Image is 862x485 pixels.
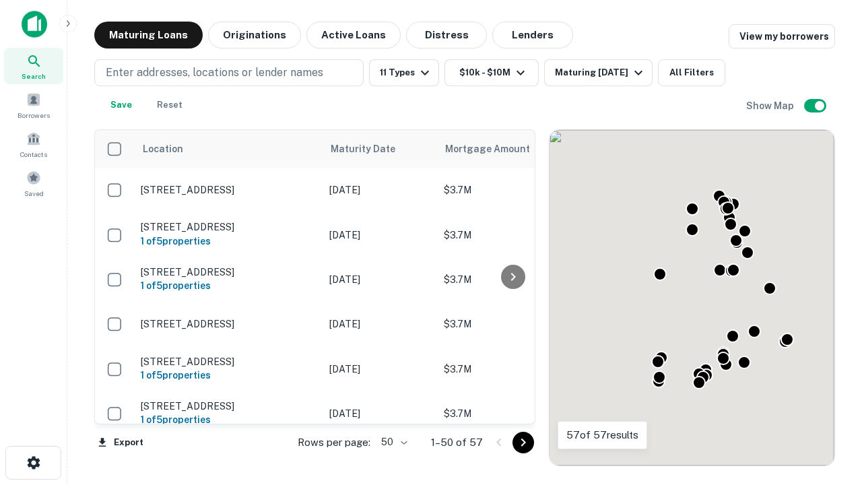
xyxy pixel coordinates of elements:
[444,59,539,86] button: $10k - $10M
[658,59,725,86] button: All Filters
[22,11,47,38] img: capitalize-icon.png
[566,427,638,443] p: 57 of 57 results
[141,221,316,233] p: [STREET_ADDRESS]
[406,22,487,48] button: Distress
[746,98,796,113] h6: Show Map
[444,183,578,197] p: $3.7M
[329,228,430,243] p: [DATE]
[134,130,323,168] th: Location
[431,434,483,451] p: 1–50 of 57
[141,400,316,412] p: [STREET_ADDRESS]
[329,183,430,197] p: [DATE]
[329,272,430,287] p: [DATE]
[141,412,316,427] h6: 1 of 5 properties
[141,318,316,330] p: [STREET_ADDRESS]
[142,141,183,157] span: Location
[329,406,430,421] p: [DATE]
[141,278,316,293] h6: 1 of 5 properties
[4,165,63,201] a: Saved
[18,110,50,121] span: Borrowers
[445,141,548,157] span: Mortgage Amount
[4,126,63,162] a: Contacts
[306,22,401,48] button: Active Loans
[20,149,47,160] span: Contacts
[544,59,653,86] button: Maturing [DATE]
[555,65,646,81] div: Maturing [DATE]
[369,59,439,86] button: 11 Types
[141,368,316,383] h6: 1 of 5 properties
[444,272,578,287] p: $3.7M
[94,59,364,86] button: Enter addresses, locations or lender names
[329,362,430,377] p: [DATE]
[795,377,862,442] iframe: Chat Widget
[329,317,430,331] p: [DATE]
[141,356,316,368] p: [STREET_ADDRESS]
[141,184,316,196] p: [STREET_ADDRESS]
[512,432,534,453] button: Go to next page
[331,141,413,157] span: Maturity Date
[444,228,578,243] p: $3.7M
[298,434,370,451] p: Rows per page:
[94,22,203,48] button: Maturing Loans
[323,130,437,168] th: Maturity Date
[141,266,316,278] p: [STREET_ADDRESS]
[4,87,63,123] a: Borrowers
[22,71,46,82] span: Search
[208,22,301,48] button: Originations
[141,234,316,249] h6: 1 of 5 properties
[444,406,578,421] p: $3.7M
[729,24,835,48] a: View my borrowers
[437,130,585,168] th: Mortgage Amount
[444,317,578,331] p: $3.7M
[376,432,409,452] div: 50
[550,130,834,465] div: 0 0
[106,65,323,81] p: Enter addresses, locations or lender names
[24,188,44,199] span: Saved
[4,48,63,84] a: Search
[94,432,147,453] button: Export
[148,92,191,119] button: Reset
[492,22,573,48] button: Lenders
[444,362,578,377] p: $3.7M
[100,92,143,119] button: Save your search to get updates of matches that match your search criteria.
